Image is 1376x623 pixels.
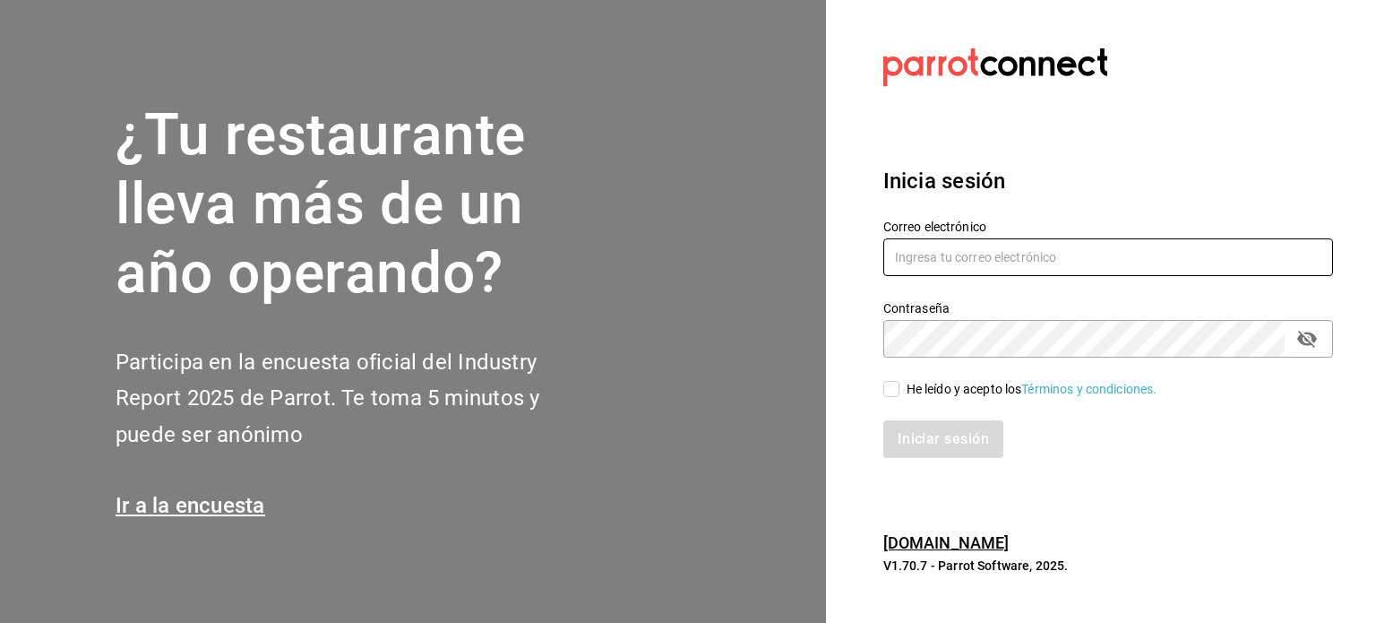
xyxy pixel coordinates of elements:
[907,380,1157,399] div: He leído y acepto los
[116,101,599,307] h1: ¿Tu restaurante lleva más de un año operando?
[883,238,1333,276] input: Ingresa tu correo electrónico
[116,493,265,518] a: Ir a la encuesta
[883,221,1333,233] label: Correo electrónico
[1021,382,1157,396] a: Términos y condiciones.
[883,165,1333,197] h3: Inicia sesión
[116,344,599,454] h2: Participa en la encuesta oficial del Industry Report 2025 de Parrot. Te toma 5 minutos y puede se...
[883,533,1010,552] a: [DOMAIN_NAME]
[1292,324,1322,354] button: passwordField
[883,302,1333,315] label: Contraseña
[883,557,1333,575] p: V1.70.7 - Parrot Software, 2025.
